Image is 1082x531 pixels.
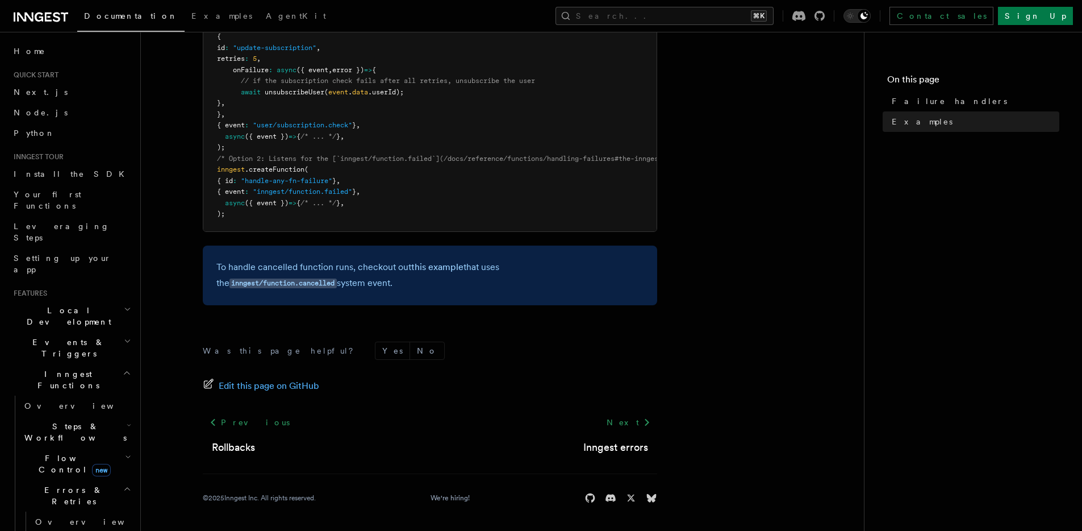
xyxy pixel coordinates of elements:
a: AgentKit [259,3,333,31]
button: Flow Controlnew [20,448,133,480]
span: : [225,44,229,52]
span: "update-subscription" [233,44,316,52]
a: Edit this page on GitHub [203,378,319,394]
a: Python [9,123,133,143]
span: => [289,132,296,140]
button: Toggle dark mode [843,9,871,23]
a: Examples [185,3,259,31]
span: unsubscribeUser [265,88,324,96]
span: 5 [253,55,257,63]
span: , [257,55,261,63]
a: Overview [20,396,133,416]
span: /* Option 2: Listens for the [`inngest/function.failed`](/docs/reference/functions/handling-failu... [217,155,1008,163]
button: Errors & Retries [20,480,133,512]
span: Examples [191,11,252,20]
button: Search...⌘K [555,7,774,25]
span: } [336,132,340,140]
button: Yes [375,342,410,359]
span: onFailure [233,66,269,74]
span: await [241,88,261,96]
span: { event [217,121,245,129]
span: id [217,44,225,52]
span: { [296,199,300,207]
span: Your first Functions [14,190,81,210]
span: new [92,464,111,476]
span: , [328,66,332,74]
button: No [410,342,444,359]
span: Inngest tour [9,152,64,161]
kbd: ⌘K [751,10,767,22]
a: We're hiring! [431,493,470,503]
span: => [364,66,372,74]
span: .createFunction [245,165,304,173]
span: { event [217,188,245,196]
span: ); [217,143,225,151]
a: Rollbacks [212,439,255,455]
button: Steps & Workflows [20,416,133,448]
button: Local Development [9,300,133,332]
a: Node.js [9,102,133,123]
span: retries [217,55,245,63]
span: . [348,88,352,96]
span: AgentKit [266,11,326,20]
a: Install the SDK [9,164,133,184]
span: , [316,44,320,52]
button: Events & Triggers [9,332,133,364]
span: async [225,132,245,140]
span: } [217,99,221,107]
span: // if the subscription check fails after all retries, unsubscribe the user [241,77,535,85]
span: Features [9,289,47,298]
a: Previous [203,412,296,433]
span: , [340,132,344,140]
span: Node.js [14,108,68,117]
a: Contact sales [889,7,993,25]
span: { [296,132,300,140]
span: ( [324,88,328,96]
span: Errors & Retries [20,484,123,507]
a: Your first Functions [9,184,133,216]
span: , [221,99,225,107]
span: Setting up your app [14,254,111,274]
span: Local Development [9,305,124,327]
span: } [352,121,356,129]
a: Examples [887,111,1059,132]
a: Setting up your app [9,248,133,280]
span: { id [217,177,233,185]
span: } [336,199,340,207]
span: } [217,110,221,118]
span: Examples [892,116,953,127]
span: , [340,199,344,207]
span: , [336,177,340,185]
span: { [372,66,376,74]
span: ({ event }) [245,199,289,207]
a: Failure handlers [887,91,1059,111]
span: Inngest Functions [9,368,123,391]
span: , [221,110,225,118]
p: To handle cancelled function runs, checkout out that uses the system event. [216,259,644,292]
span: Flow Control [20,453,125,475]
span: Python [14,128,55,138]
span: Install the SDK [14,169,131,179]
span: : [245,188,249,196]
span: Events & Triggers [9,337,124,359]
span: Overview [24,401,141,410]
span: Overview [35,517,152,526]
span: => [289,199,296,207]
button: Inngest Functions [9,364,133,396]
a: Inngest errors [583,439,648,455]
span: Home [14,45,45,57]
a: inngest/function.cancelled [229,277,337,288]
span: Documentation [84,11,178,20]
span: } [332,177,336,185]
span: , [356,121,360,129]
a: Leveraging Steps [9,216,133,248]
span: ( [304,165,308,173]
code: inngest/function.cancelled [229,279,337,288]
a: Documentation [77,3,185,32]
h4: On this page [887,73,1059,91]
span: : [245,55,249,63]
a: Sign Up [998,7,1073,25]
span: "inngest/function.failed" [253,188,352,196]
a: this example [411,262,463,272]
a: Home [9,41,133,61]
